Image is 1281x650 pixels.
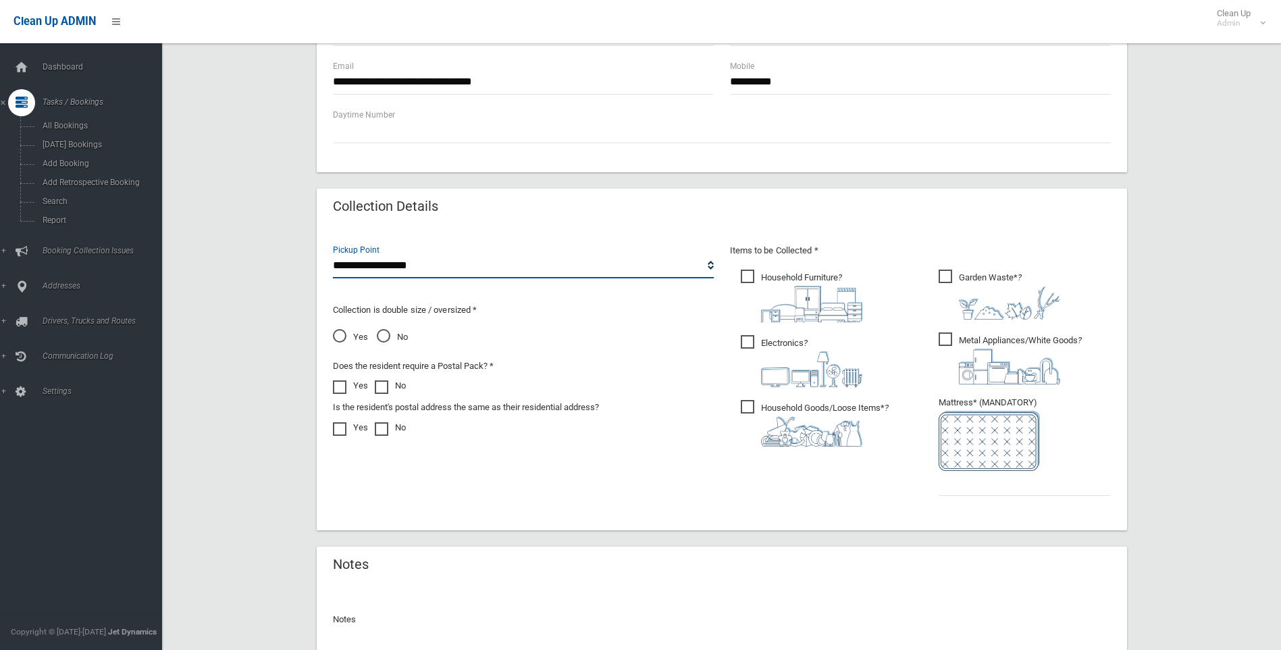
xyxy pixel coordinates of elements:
[741,400,889,447] span: Household Goods/Loose Items*
[38,97,172,107] span: Tasks / Bookings
[38,121,161,130] span: All Bookings
[38,351,172,361] span: Communication Log
[333,358,494,374] label: Does the resident require a Postal Pack? *
[333,420,368,436] label: Yes
[38,62,172,72] span: Dashboard
[741,335,862,387] span: Electronics
[38,386,172,396] span: Settings
[939,411,1040,471] img: e7408bece873d2c1783593a074e5cb2f.png
[333,378,368,394] label: Yes
[939,332,1082,384] span: Metal Appliances/White Goods
[38,281,172,291] span: Addresses
[333,611,1111,628] p: Notes
[11,627,106,636] span: Copyright © [DATE]-[DATE]
[38,216,161,225] span: Report
[317,551,385,578] header: Notes
[761,272,862,322] i: ?
[38,159,161,168] span: Add Booking
[38,197,161,206] span: Search
[377,329,408,345] span: No
[38,178,161,187] span: Add Retrospective Booking
[1217,18,1251,28] small: Admin
[108,627,157,636] strong: Jet Dynamics
[333,399,599,416] label: Is the resident's postal address the same as their residential address?
[333,329,368,345] span: Yes
[761,351,862,387] img: 394712a680b73dbc3d2a6a3a7ffe5a07.png
[375,420,406,436] label: No
[761,338,862,387] i: ?
[939,270,1060,320] span: Garden Waste*
[761,286,862,322] img: aa9efdbe659d29b613fca23ba79d85cb.png
[959,335,1082,384] i: ?
[761,416,862,447] img: b13cc3517677393f34c0a387616ef184.png
[1210,8,1264,28] span: Clean Up
[741,270,862,322] span: Household Furniture
[38,316,172,326] span: Drivers, Trucks and Routes
[375,378,406,394] label: No
[14,15,96,28] span: Clean Up ADMIN
[730,243,1111,259] p: Items to be Collected *
[317,193,454,220] header: Collection Details
[38,246,172,255] span: Booking Collection Issues
[761,403,889,447] i: ?
[959,272,1060,320] i: ?
[959,349,1060,384] img: 36c1b0289cb1767239cdd3de9e694f19.png
[333,302,714,318] p: Collection is double size / oversized *
[939,397,1111,471] span: Mattress* (MANDATORY)
[959,286,1060,320] img: 4fd8a5c772b2c999c83690221e5242e0.png
[38,140,161,149] span: [DATE] Bookings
